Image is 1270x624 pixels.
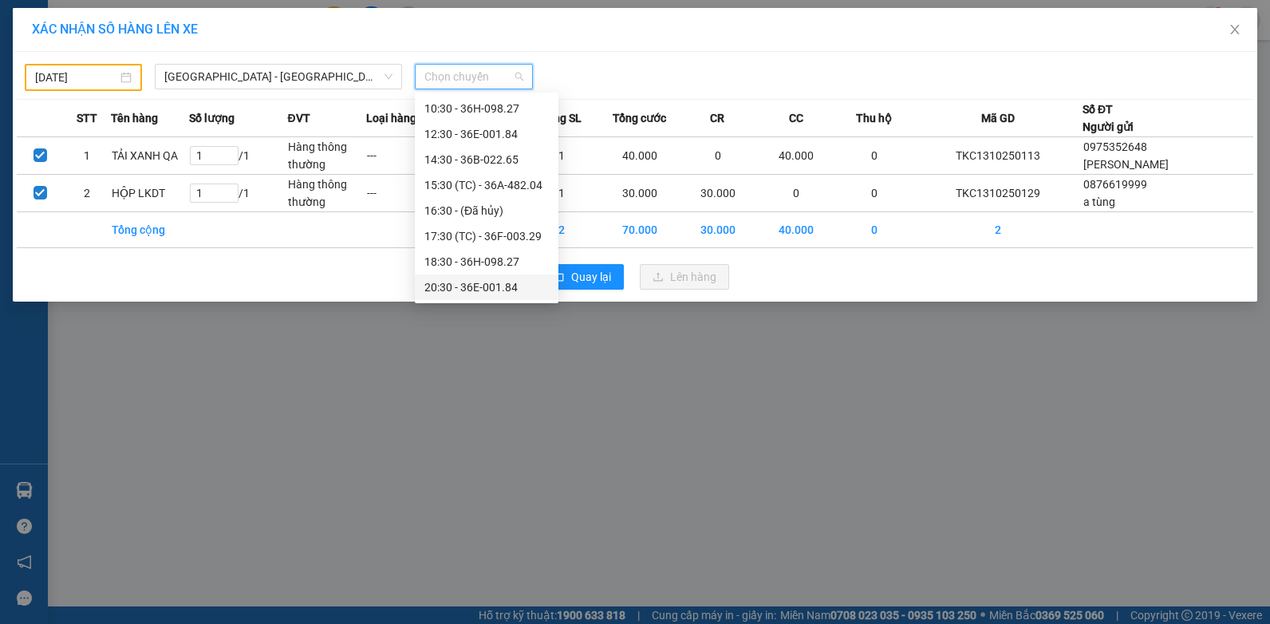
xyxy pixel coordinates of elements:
td: / 1 [189,175,288,212]
td: 30.000 [679,175,757,212]
td: 0 [835,175,913,212]
span: Mã GD [981,109,1015,127]
td: 2 [913,212,1083,248]
div: 15:30 (TC) - 36A-482.04 [424,176,549,194]
td: 30.000 [601,175,679,212]
td: 1 [523,137,601,175]
div: 12:30 - 36E-001.84 [424,125,549,143]
span: Chọn chuyến [424,65,523,89]
span: a tùng [1083,195,1115,208]
span: 0975352648 [1083,140,1147,153]
span: ĐVT [287,109,310,127]
span: Tổng SL [541,109,582,127]
td: 40.000 [601,137,679,175]
td: TẢI XANH QA [111,137,189,175]
td: 70.000 [601,212,679,248]
span: Hà Nội - Thanh Hóa [164,65,392,89]
input: 13/10/2025 [35,69,117,86]
span: Thu hộ [856,109,892,127]
span: 0876619999 [1083,178,1147,191]
button: Close [1213,8,1257,53]
td: 2 [523,212,601,248]
span: down [384,72,393,81]
span: Loại hàng [366,109,416,127]
button: rollbackQuay lại [541,264,624,290]
td: TKC1310250129 [913,175,1083,212]
td: 2 [64,175,111,212]
td: 1 [523,175,601,212]
td: Hàng thông thường [287,175,365,212]
span: Tổng cước [613,109,666,127]
div: 16:30 - (Đã hủy) [424,202,549,219]
button: uploadLên hàng [640,264,729,290]
div: Số ĐT Người gửi [1083,101,1134,136]
td: --- [366,175,444,212]
td: 40.000 [757,212,835,248]
td: 0 [679,137,757,175]
div: 14:30 - 36B-022.65 [424,151,549,168]
td: Hàng thông thường [287,137,365,175]
div: 20:30 - 36E-001.84 [424,278,549,296]
td: / 1 [189,137,288,175]
span: CR [710,109,724,127]
td: 40.000 [757,137,835,175]
td: 1 [64,137,111,175]
td: 30.000 [679,212,757,248]
td: 0 [757,175,835,212]
div: 10:30 - 36H-098.27 [424,100,549,117]
span: Quay lại [571,268,611,286]
span: XÁC NHẬN SỐ HÀNG LÊN XE [32,22,198,37]
span: close [1229,23,1241,36]
td: 0 [835,212,913,248]
span: CC [789,109,803,127]
span: STT [77,109,97,127]
div: 17:30 (TC) - 36F-003.29 [424,227,549,245]
span: [PERSON_NAME] [1083,158,1169,171]
div: 18:30 - 36H-098.27 [424,253,549,271]
span: Tên hàng [111,109,158,127]
td: 0 [835,137,913,175]
span: Số lượng [189,109,235,127]
td: --- [366,137,444,175]
td: Tổng cộng [111,212,189,248]
td: TKC1310250113 [913,137,1083,175]
td: HỘP LKDT [111,175,189,212]
span: rollback [554,271,565,284]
